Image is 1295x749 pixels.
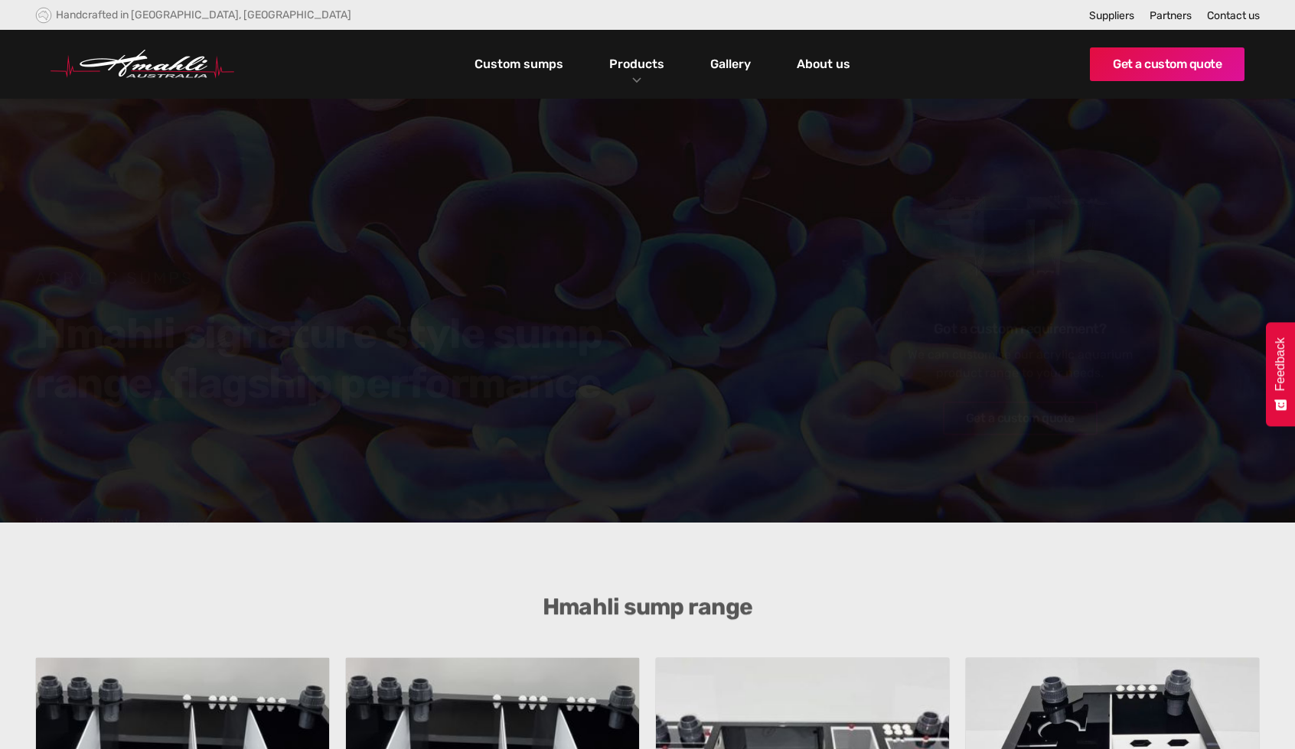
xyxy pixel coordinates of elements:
[353,594,942,621] h3: Hmahli sump range
[1274,337,1287,391] span: Feedback
[1207,9,1260,22] a: Contact us
[35,517,65,528] a: Home
[894,140,1147,366] img: Sumps
[943,402,1098,435] a: Get a custom quote
[51,50,234,79] img: Hmahli Australia Logo
[86,517,134,528] a: Products
[598,30,676,99] div: Products
[56,8,351,21] div: Handcrafted in [GEOGRAPHIC_DATA], [GEOGRAPHIC_DATA]
[471,51,567,77] a: Custom sumps
[706,51,755,77] a: Gallery
[1150,9,1192,22] a: Partners
[51,50,234,79] a: home
[966,409,1075,428] div: Get a custom quote
[155,517,189,528] div: Sumps
[35,266,625,289] h1: Acrylic Sumps
[793,51,854,77] a: About us
[1266,322,1295,426] button: Feedback - Show survey
[35,308,625,408] h2: Hmahli signature style sump range, flagship performance
[1090,47,1244,81] a: Get a custom quote
[1089,9,1134,22] a: Suppliers
[894,346,1147,383] div: We can customise our acrylic aquarium product range to your needs.
[894,320,1147,338] h6: Got a custom requirement?
[605,53,668,75] a: Products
